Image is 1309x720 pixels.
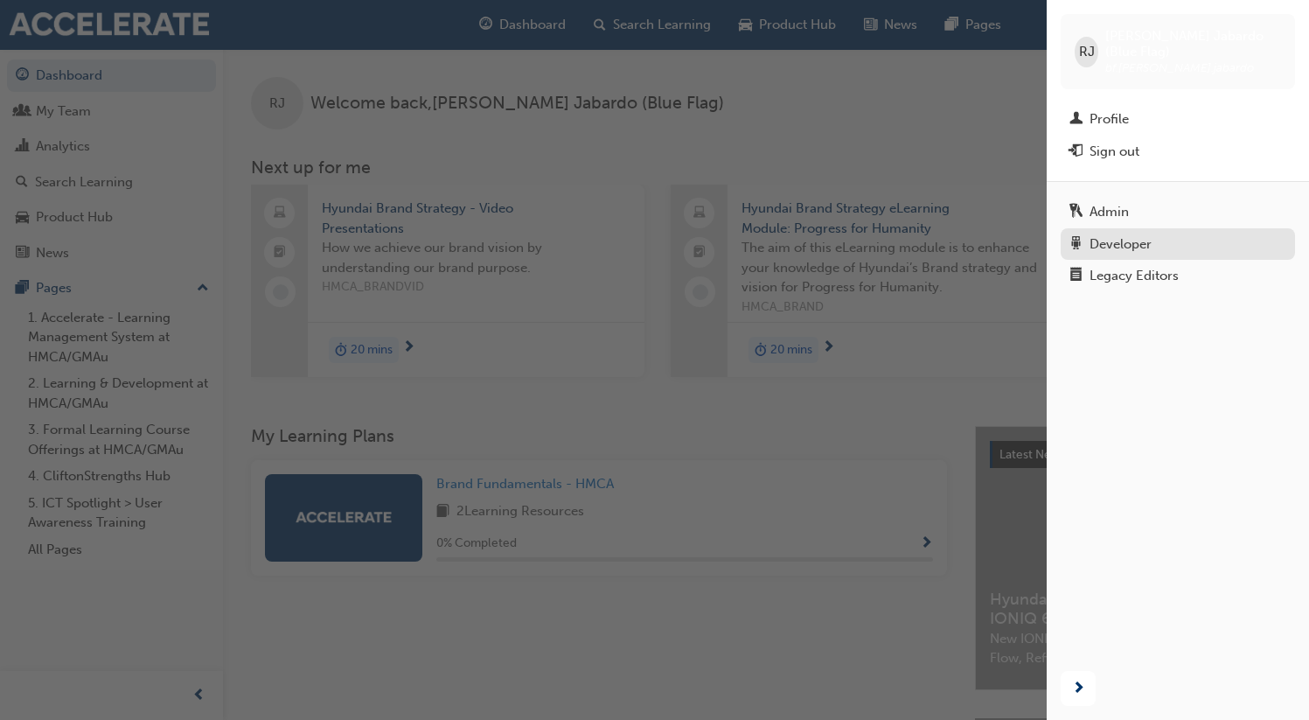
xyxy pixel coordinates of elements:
span: keys-icon [1069,205,1083,220]
a: Legacy Editors [1061,260,1295,292]
span: exit-icon [1069,144,1083,160]
span: notepad-icon [1069,269,1083,284]
span: RJ [1079,42,1095,62]
div: Sign out [1090,142,1139,162]
span: man-icon [1069,112,1083,128]
div: Profile [1090,109,1129,129]
span: [PERSON_NAME] Jabardo (Blue Flag) [1105,28,1281,59]
button: Sign out [1061,136,1295,168]
div: Admin [1090,202,1129,222]
div: Legacy Editors [1090,266,1179,286]
span: robot-icon [1069,237,1083,253]
a: Admin [1061,196,1295,228]
a: Profile [1061,103,1295,136]
span: bf.[PERSON_NAME].jabardo [1105,60,1254,75]
a: Developer [1061,228,1295,261]
span: next-icon [1072,678,1085,700]
div: Developer [1090,234,1152,255]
